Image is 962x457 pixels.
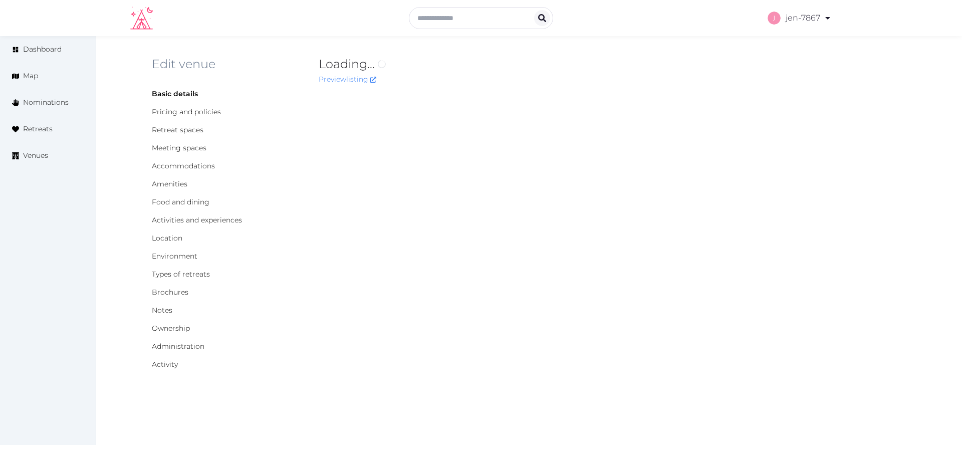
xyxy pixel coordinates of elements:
a: Administration [152,342,204,351]
a: Amenities [152,179,187,188]
a: Preview listing [319,75,376,84]
a: jen-7867 [768,4,832,32]
span: Dashboard [23,44,62,55]
span: Nominations [23,97,69,108]
a: Activity [152,360,178,369]
a: Accommodations [152,161,215,170]
h2: Edit venue [152,56,303,72]
a: Food and dining [152,197,209,206]
a: Meeting spaces [152,143,206,152]
a: Types of retreats [152,270,210,279]
a: Notes [152,306,172,315]
a: Brochures [152,288,188,297]
span: Map [23,71,38,81]
a: Activities and experiences [152,215,242,224]
h2: Loading... [319,56,756,72]
span: Venues [23,150,48,161]
a: Ownership [152,324,190,333]
a: Retreat spaces [152,125,203,134]
a: Basic details [152,89,198,98]
a: Location [152,234,182,243]
a: Pricing and policies [152,107,221,116]
a: Environment [152,252,197,261]
span: Retreats [23,124,53,134]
